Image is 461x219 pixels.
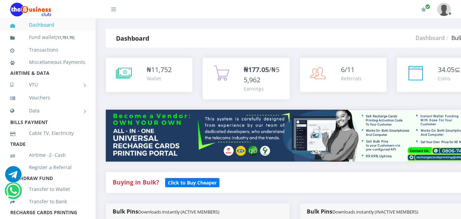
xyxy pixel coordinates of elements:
small: Downloads instantly (INACTIVE MEMBERS) [332,209,418,215]
a: Chat for support [6,188,20,199]
span: Renew/Upgrade Subscription [425,4,430,9]
div: Earnings [244,85,283,92]
a: Transfer to Bank [10,194,85,209]
a: Airtime -2- Cash [10,147,85,163]
span: 6/11 [341,65,355,74]
a: Fund wallet[11,751.70] [10,29,85,45]
b: 11,751.70 [57,35,73,40]
div: ⊆ [438,65,460,75]
div: Wallet [147,75,172,82]
a: Click to Buy Cheaper [165,178,219,186]
strong: Bulk Pins [307,208,418,215]
strong: Bulk Pins [113,208,219,215]
a: Register a Referral [10,160,85,175]
strong: Dashboard [116,34,149,42]
a: Dashboard [10,17,85,33]
img: User [437,3,451,16]
strong: Buying in Bulk? [113,178,159,186]
div: ₦ [147,65,172,75]
a: Vouchers [10,90,85,106]
a: Cable TV, Electricity [10,125,85,141]
div: Coins [438,75,460,82]
b: ₦177.05 [244,65,269,74]
a: ₦177.05/₦55,962 Earnings [203,58,289,99]
img: Logo [10,3,51,16]
a: VTU [10,76,85,93]
a: 6/11 Referrals [300,58,387,92]
a: Transfer to Wallet [10,181,85,197]
a: Transactions [10,42,85,58]
b: Click to Buy Cheaper [168,179,217,186]
span: /₦55,962 [244,65,279,84]
span: 34.05 [438,65,455,74]
small: Downloads instantly (ACTIVE MEMBERS) [138,209,219,215]
span: 11,752 [151,65,172,74]
a: Data [10,102,85,119]
a: Chat for support [5,171,21,182]
a: ₦11,752 Wallet [106,58,192,92]
i: Renew/Upgrade Subscription [421,7,426,12]
small: [ ] [56,35,75,40]
div: Referrals [341,75,362,82]
a: Miscellaneous Payments [10,54,85,70]
a: Dashboard [416,34,445,42]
